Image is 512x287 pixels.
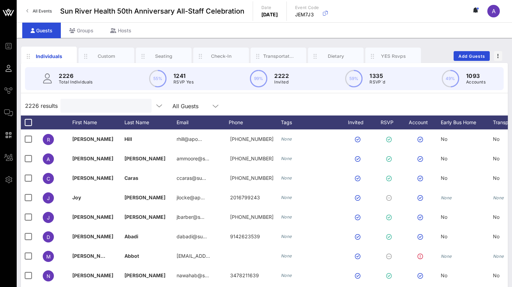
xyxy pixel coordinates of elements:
span: A [47,156,50,162]
span: All Events [33,8,52,14]
span: [PERSON_NAME] [72,156,113,161]
span: 9142623539 [230,233,260,239]
span: No [493,156,499,161]
div: Last Name [124,115,177,129]
div: RSVP [378,115,403,129]
p: jlocke@ap… [177,188,205,207]
div: Early Bus Home [441,115,493,129]
span: Caras [124,175,138,181]
div: Groups [61,23,102,38]
i: None [281,156,292,161]
div: Invited [340,115,378,129]
a: All Events [22,6,56,17]
div: Custom [91,53,122,59]
span: C [47,176,50,182]
p: jbarber@s… [177,207,204,227]
p: [DATE] [261,11,278,18]
div: Tags [281,115,340,129]
span: No [441,136,447,142]
i: None [281,253,292,258]
i: None [281,175,292,181]
p: ccaras@su… [177,168,206,188]
p: 1093 [466,72,486,80]
span: No [441,214,447,220]
span: J [47,215,50,221]
i: None [281,234,292,239]
span: M [46,254,51,260]
i: None [281,273,292,278]
div: Email [177,115,229,129]
span: No [493,233,499,239]
p: Accounts [466,79,486,86]
span: +18455701917 [230,175,274,181]
span: [PERSON_NAME] [72,233,113,239]
p: nawahab@s… [177,266,209,285]
p: JEM7J3 [295,11,319,18]
span: [EMAIL_ADDRESS][DOMAIN_NAME] [177,253,260,259]
span: Abbot [124,253,139,259]
span: No [493,214,499,220]
div: Transportation [263,53,294,59]
span: 3478211639 [230,272,259,278]
p: 1241 [173,72,194,80]
span: Add Guests [458,54,486,59]
span: No [493,136,499,142]
div: All Guests [172,103,198,109]
button: Add Guests [454,51,490,61]
div: First Name [72,115,124,129]
span: No [441,272,447,278]
p: 2222 [274,72,289,80]
span: Hill [124,136,132,142]
i: None [493,195,504,200]
div: All Guests [168,99,224,113]
span: [PERSON_NAME] [PERSON_NAME] [72,253,155,259]
span: J [47,195,50,201]
p: rhill@apo… [177,129,202,149]
span: A [492,8,496,15]
span: [PERSON_NAME] [72,175,113,181]
i: None [441,254,452,259]
span: [PERSON_NAME] [124,194,165,200]
p: RSVP Yes [173,79,194,86]
p: Event Code [295,4,319,11]
span: 2226 results [25,102,58,110]
div: Account [403,115,441,129]
div: Check-In [206,53,237,59]
span: Sun River Health 50th Anniversary All-Staff Celebration [60,6,244,16]
div: Phone [229,115,281,129]
span: +18457629158 [230,156,274,161]
p: Invited [274,79,289,86]
span: N [47,273,50,279]
p: 2226 [59,72,93,80]
div: Individuals [34,53,65,60]
i: None [281,136,292,142]
span: No [441,233,447,239]
p: Date [261,4,278,11]
div: Hosts [102,23,140,38]
p: ammoore@s… [177,149,209,168]
span: 2016799243 [230,194,260,200]
span: [PERSON_NAME] [124,272,165,278]
span: [PERSON_NAME] [72,136,113,142]
span: [PERSON_NAME] [72,272,113,278]
div: Dietary [320,53,351,59]
span: Joy [72,194,81,200]
span: [PERSON_NAME] [124,214,165,220]
i: None [281,195,292,200]
span: No [441,175,447,181]
span: R [47,137,50,143]
div: Guests [22,23,61,38]
p: 1335 [369,72,385,80]
i: None [493,254,504,259]
span: [PERSON_NAME] [124,156,165,161]
span: No [493,175,499,181]
p: Total Individuals [59,79,93,86]
span: 607-437-0421 [230,214,274,220]
span: +19172445351 [230,136,274,142]
span: [PERSON_NAME] [72,214,113,220]
span: D [47,234,50,240]
div: Seating [148,53,179,59]
p: dabadi@su… [177,227,207,246]
span: No [441,156,447,161]
i: None [441,195,452,200]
